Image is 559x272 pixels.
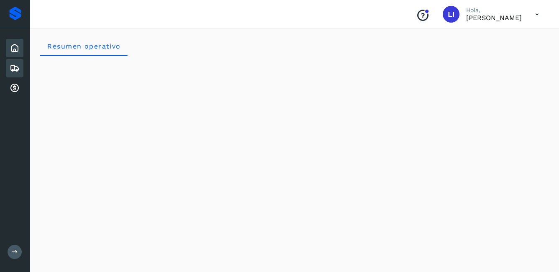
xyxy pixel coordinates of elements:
div: Inicio [6,39,23,57]
div: Embarques [6,59,23,77]
p: Lilian Ibarra Garcia [466,14,522,22]
p: Hola, [466,7,522,14]
span: Resumen operativo [47,42,121,50]
div: Cuentas por cobrar [6,79,23,98]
